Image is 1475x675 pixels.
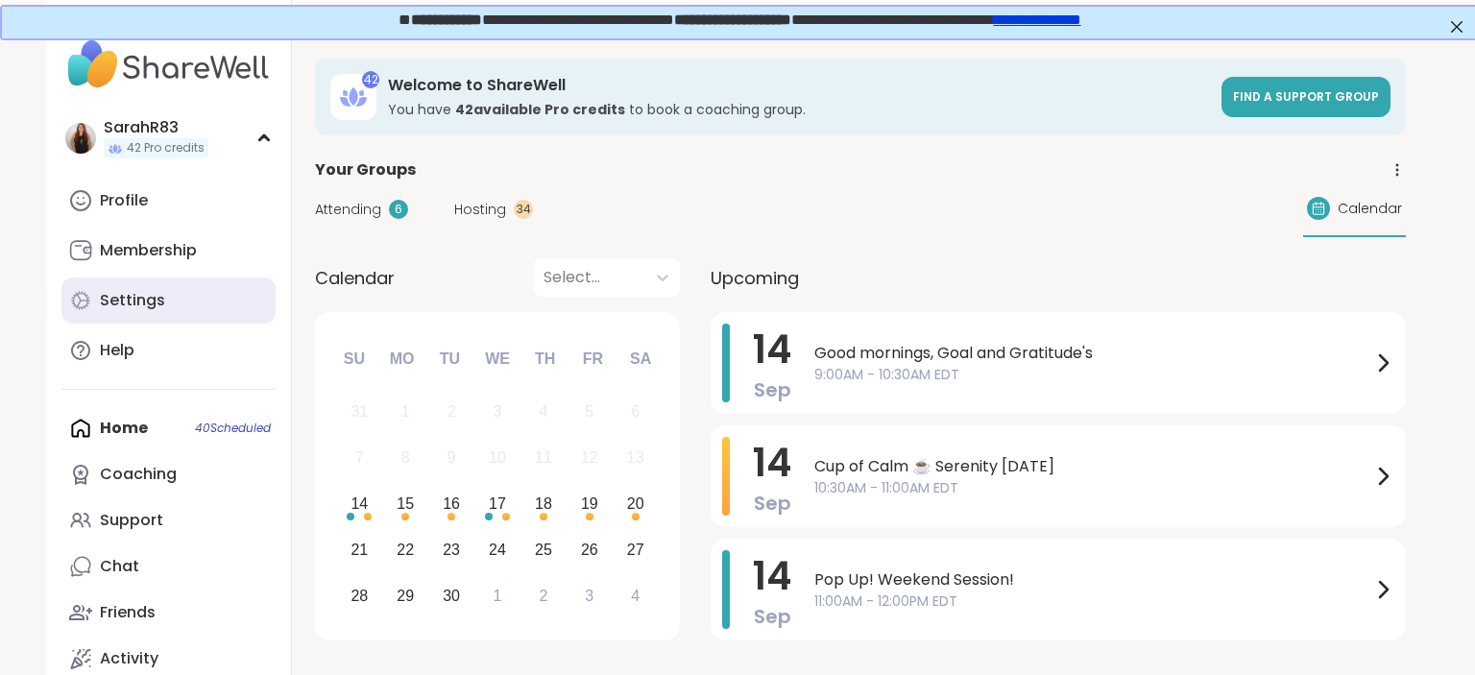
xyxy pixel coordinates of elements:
[339,438,380,479] div: Not available Sunday, September 7th, 2025
[127,140,205,157] span: 42 Pro credits
[61,327,276,374] a: Help
[615,484,656,525] div: Choose Saturday, September 20th, 2025
[814,478,1371,498] span: 10:30AM - 11:00AM EDT
[61,451,276,497] a: Coaching
[61,178,276,224] a: Profile
[476,338,519,380] div: We
[477,529,519,570] div: Choose Wednesday, September 24th, 2025
[627,491,644,517] div: 20
[388,75,1210,96] h3: Welcome to ShareWell
[351,537,368,563] div: 21
[443,491,460,517] div: 16
[385,575,426,616] div: Choose Monday, September 29th, 2025
[535,537,552,563] div: 25
[339,529,380,570] div: Choose Sunday, September 21st, 2025
[100,340,134,361] div: Help
[754,490,791,517] span: Sep
[477,575,519,616] div: Choose Wednesday, October 1st, 2025
[100,556,139,577] div: Chat
[397,537,414,563] div: 22
[489,537,506,563] div: 24
[336,389,658,618] div: month 2025-09
[355,445,364,470] div: 7
[627,445,644,470] div: 13
[523,438,565,479] div: Not available Thursday, September 11th, 2025
[571,338,614,380] div: Fr
[585,398,593,424] div: 5
[431,392,472,433] div: Not available Tuesday, September 2nd, 2025
[100,510,163,531] div: Support
[100,240,197,261] div: Membership
[385,484,426,525] div: Choose Monday, September 15th, 2025
[615,575,656,616] div: Choose Saturday, October 4th, 2025
[814,365,1371,385] span: 9:00AM - 10:30AM EDT
[753,323,791,376] span: 14
[539,398,547,424] div: 4
[477,484,519,525] div: Choose Wednesday, September 17th, 2025
[61,228,276,274] a: Membership
[389,200,408,219] div: 6
[581,491,598,517] div: 19
[631,583,640,609] div: 4
[401,445,410,470] div: 8
[615,529,656,570] div: Choose Saturday, September 27th, 2025
[315,158,416,181] span: Your Groups
[489,445,506,470] div: 10
[581,537,598,563] div: 26
[401,398,410,424] div: 1
[315,265,395,291] span: Calendar
[581,445,598,470] div: 12
[104,117,208,138] div: SarahR83
[385,392,426,433] div: Not available Monday, September 1st, 2025
[397,491,414,517] div: 15
[397,583,414,609] div: 29
[523,484,565,525] div: Choose Thursday, September 18th, 2025
[443,537,460,563] div: 23
[568,484,610,525] div: Choose Friday, September 19th, 2025
[627,537,644,563] div: 27
[523,575,565,616] div: Choose Thursday, October 2nd, 2025
[1221,77,1390,117] a: Find a support group
[362,71,379,88] div: 42
[100,648,158,669] div: Activity
[455,100,625,119] b: 42 available Pro credit s
[494,583,502,609] div: 1
[100,464,177,485] div: Coaching
[431,529,472,570] div: Choose Tuesday, September 23rd, 2025
[339,484,380,525] div: Choose Sunday, September 14th, 2025
[61,277,276,324] a: Settings
[754,376,791,403] span: Sep
[351,583,368,609] div: 28
[100,190,148,211] div: Profile
[568,529,610,570] div: Choose Friday, September 26th, 2025
[753,549,791,603] span: 14
[431,438,472,479] div: Not available Tuesday, September 9th, 2025
[489,491,506,517] div: 17
[539,583,547,609] div: 2
[524,338,567,380] div: Th
[523,529,565,570] div: Choose Thursday, September 25th, 2025
[380,338,423,380] div: Mo
[754,603,791,630] span: Sep
[568,392,610,433] div: Not available Friday, September 5th, 2025
[428,338,471,380] div: Tu
[494,398,502,424] div: 3
[585,583,593,609] div: 3
[447,398,456,424] div: 2
[615,438,656,479] div: Not available Saturday, September 13th, 2025
[523,392,565,433] div: Not available Thursday, September 4th, 2025
[100,602,156,623] div: Friends
[477,392,519,433] div: Not available Wednesday, September 3rd, 2025
[385,529,426,570] div: Choose Monday, September 22nd, 2025
[61,543,276,590] a: Chat
[568,575,610,616] div: Choose Friday, October 3rd, 2025
[447,445,456,470] div: 9
[1338,199,1402,219] span: Calendar
[100,290,165,311] div: Settings
[333,338,375,380] div: Su
[535,445,552,470] div: 11
[753,436,791,490] span: 14
[339,392,380,433] div: Not available Sunday, August 31st, 2025
[711,265,799,291] span: Upcoming
[814,591,1371,612] span: 11:00AM - 12:00PM EDT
